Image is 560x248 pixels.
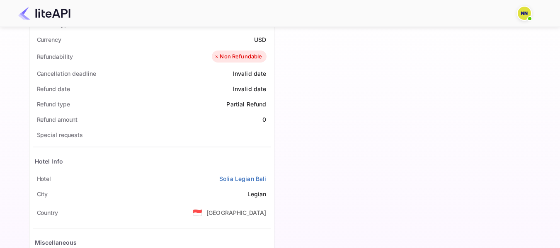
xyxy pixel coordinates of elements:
[37,174,51,183] div: Hotel
[37,35,61,44] div: Currency
[262,115,266,124] div: 0
[37,208,58,217] div: Country
[37,84,70,93] div: Refund date
[37,115,78,124] div: Refund amount
[226,100,266,108] div: Partial Refund
[37,100,70,108] div: Refund type
[233,69,267,78] div: Invalid date
[35,238,77,247] div: Miscellaneous
[18,7,70,20] img: LiteAPI Logo
[518,7,531,20] img: N/A N/A
[219,174,267,183] a: Solia Legian Bali
[37,69,96,78] div: Cancellation deadline
[214,53,262,61] div: Non Refundable
[37,130,83,139] div: Special requests
[37,190,48,198] div: City
[35,157,63,166] div: Hotel Info
[193,205,202,220] span: United States
[254,35,266,44] div: USD
[247,190,267,198] div: Legian
[37,52,73,61] div: Refundability
[206,208,267,217] div: [GEOGRAPHIC_DATA]
[233,84,267,93] div: Invalid date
